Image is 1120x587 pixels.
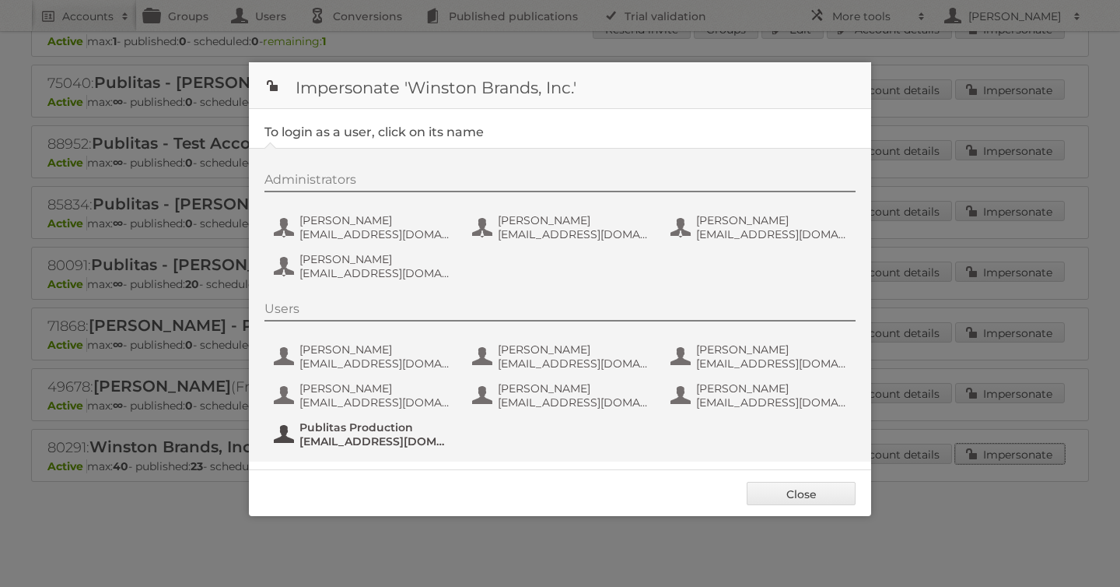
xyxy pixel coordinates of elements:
legend: To login as a user, click on its name [264,125,484,139]
span: [PERSON_NAME] [498,381,649,395]
span: [EMAIL_ADDRESS][DOMAIN_NAME] [498,395,649,409]
span: [EMAIL_ADDRESS][DOMAIN_NAME] [696,227,847,241]
button: [PERSON_NAME] [EMAIL_ADDRESS][DOMAIN_NAME] [669,380,852,411]
span: [PERSON_NAME] [696,343,847,357]
span: Publitas Production [299,420,450,434]
h1: Impersonate 'Winston Brands, Inc.' [249,62,871,109]
span: [EMAIL_ADDRESS][DOMAIN_NAME] [299,434,450,448]
span: [EMAIL_ADDRESS][DOMAIN_NAME] [498,357,649,371]
div: Users [264,301,856,322]
button: [PERSON_NAME] [EMAIL_ADDRESS][DOMAIN_NAME] [272,251,455,282]
button: [PERSON_NAME] [EMAIL_ADDRESS][DOMAIN_NAME] [669,212,852,243]
span: [EMAIL_ADDRESS][DOMAIN_NAME] [498,227,649,241]
button: [PERSON_NAME] [EMAIL_ADDRESS][DOMAIN_NAME] [471,212,653,243]
span: [PERSON_NAME] [498,213,649,227]
span: [PERSON_NAME] [299,252,450,266]
span: [EMAIL_ADDRESS][DOMAIN_NAME] [299,395,450,409]
button: [PERSON_NAME] [EMAIL_ADDRESS][DOMAIN_NAME] [471,341,653,372]
span: [PERSON_NAME] [299,343,450,357]
button: Publitas Production [EMAIL_ADDRESS][DOMAIN_NAME] [272,419,455,450]
span: [EMAIL_ADDRESS][DOMAIN_NAME] [696,357,847,371]
span: [PERSON_NAME] [299,213,450,227]
span: [EMAIL_ADDRESS][DOMAIN_NAME] [299,357,450,371]
a: Close [747,482,856,505]
span: [EMAIL_ADDRESS][DOMAIN_NAME] [299,266,450,280]
button: [PERSON_NAME] [EMAIL_ADDRESS][DOMAIN_NAME] [669,341,852,372]
span: [EMAIL_ADDRESS][DOMAIN_NAME] [299,227,450,241]
button: [PERSON_NAME] [EMAIL_ADDRESS][DOMAIN_NAME] [471,380,653,411]
span: [PERSON_NAME] [696,381,847,395]
button: [PERSON_NAME] [EMAIL_ADDRESS][DOMAIN_NAME] [272,341,455,372]
button: [PERSON_NAME] [EMAIL_ADDRESS][DOMAIN_NAME] [272,212,455,243]
span: [PERSON_NAME] [498,343,649,357]
span: [EMAIL_ADDRESS][DOMAIN_NAME] [696,395,847,409]
span: [PERSON_NAME] [299,381,450,395]
span: [PERSON_NAME] [696,213,847,227]
div: Administrators [264,172,856,192]
button: [PERSON_NAME] [EMAIL_ADDRESS][DOMAIN_NAME] [272,380,455,411]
